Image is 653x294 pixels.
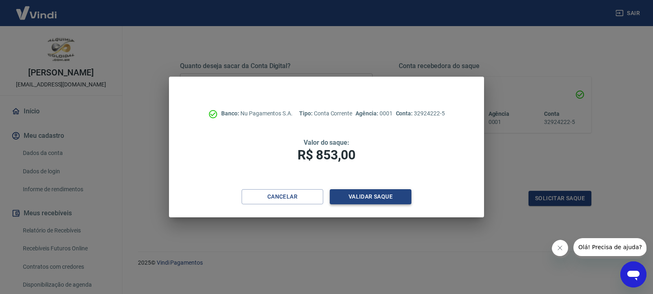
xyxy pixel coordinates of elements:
[396,109,445,118] p: 32924222-5
[221,109,293,118] p: Nu Pagamentos S.A.
[620,261,646,287] iframe: Botão para abrir a janela de mensagens
[299,110,314,117] span: Tipo:
[396,110,414,117] span: Conta:
[552,240,570,258] iframe: Fechar mensagem
[304,139,349,146] span: Valor do saque:
[573,238,646,259] iframe: Mensagem da empresa
[330,189,411,204] button: Validar saque
[298,147,355,163] span: R$ 853,00
[355,110,380,117] span: Agência:
[221,110,240,117] span: Banco:
[299,109,352,118] p: Conta Corrente
[355,109,392,118] p: 0001
[242,189,323,204] button: Cancelar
